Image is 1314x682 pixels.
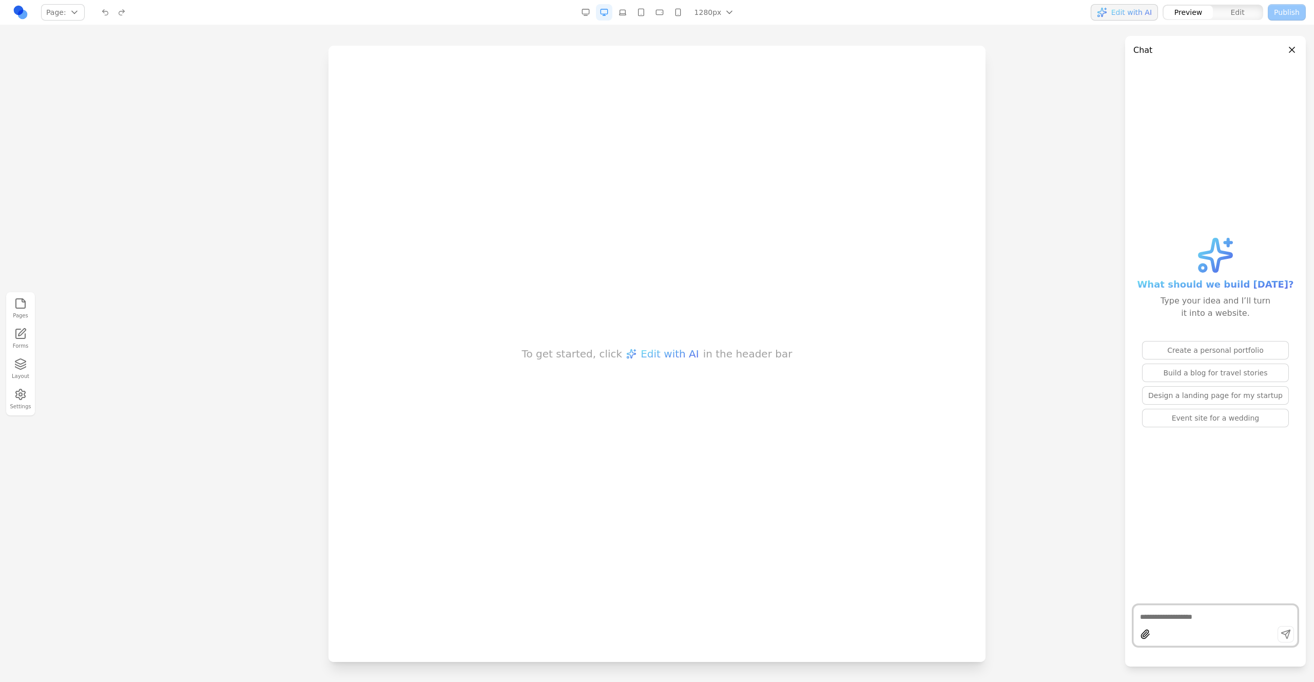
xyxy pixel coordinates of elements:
button: Event site for a wedding [1142,409,1289,427]
button: Mobile Landscape [651,4,668,21]
button: Close panel [1286,44,1298,55]
button: Laptop [614,4,631,21]
button: Create a personal portfolio [1142,341,1289,359]
span: Edit with AI [1111,7,1152,17]
span: Preview [1174,7,1203,17]
button: Build a blog for travel stories [1142,364,1289,382]
button: Page: [41,4,85,21]
span: What should we build [DATE]? [1137,277,1294,292]
button: Settings [9,386,32,412]
button: Pages [9,295,32,321]
button: Edit with AI [1091,4,1158,21]
button: Mobile [670,4,686,21]
div: Type your idea and I’ll turn it into a website. [1158,295,1273,319]
button: Desktop [596,4,612,21]
button: Desktop Wide [577,4,594,21]
span: Edit [1231,7,1245,17]
button: Tablet [633,4,649,21]
button: Design a landing page for my startup [1142,386,1289,405]
a: Forms [9,326,32,352]
h3: Chat [1133,44,1152,56]
button: Layout [9,356,32,382]
iframe: Preview [328,46,985,662]
button: 1280px [688,4,741,21]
